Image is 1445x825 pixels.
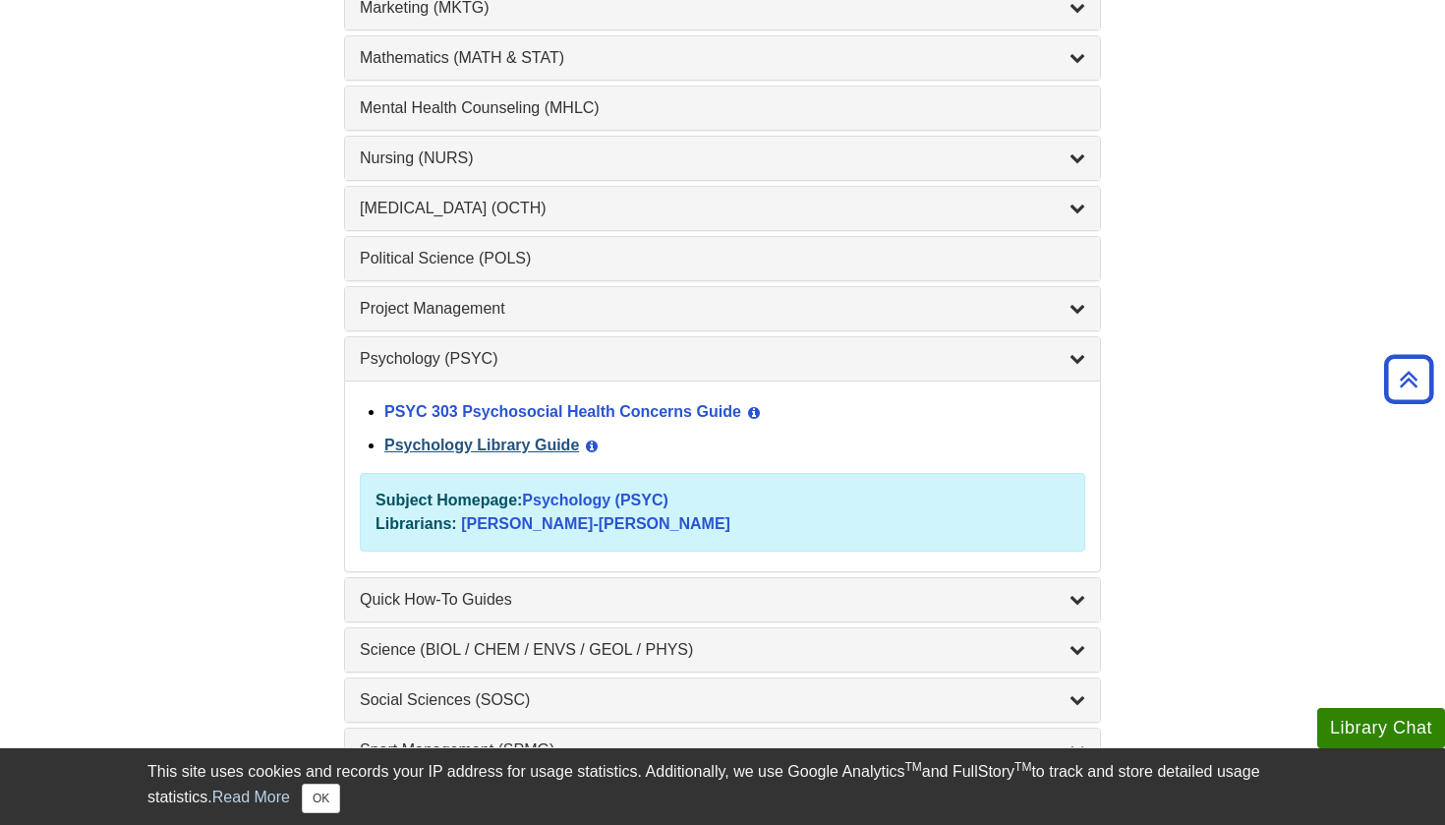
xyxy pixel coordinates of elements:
button: Library Chat [1317,708,1445,748]
a: Political Science (POLS) [360,247,1085,270]
a: Mathematics (MATH & STAT) [360,46,1085,70]
strong: Subject Homepage: [376,492,522,508]
a: Psychology Library Guide [384,437,579,453]
a: Nursing (NURS) [360,147,1085,170]
a: Back to Top [1377,366,1440,392]
a: Mental Health Counseling (MHLC) [360,96,1085,120]
sup: TM [904,760,921,774]
a: Read More [212,789,290,805]
sup: TM [1014,760,1031,774]
a: Science (BIOL / CHEM / ENVS / GEOL / PHYS) [360,638,1085,662]
a: Psychology (PSYC) [522,492,667,508]
a: [MEDICAL_DATA] (OCTH) [360,197,1085,220]
div: Psychology (PSYC) [345,381,1100,571]
a: Sport Management (SPMG) [360,738,1085,762]
a: Psychology (PSYC) [360,347,1085,371]
a: Social Sciences (SOSC) [360,688,1085,712]
strong: Librarians: [376,515,457,532]
button: Close [302,784,340,813]
a: Quick How-To Guides [360,588,1085,612]
div: This site uses cookies and records your IP address for usage statistics. Additionally, we use Goo... [147,760,1298,813]
a: Project Management [360,297,1085,321]
a: PSYC 303 Psychosocial Health Concerns Guide [384,403,741,420]
a: [PERSON_NAME]-[PERSON_NAME] [461,515,730,532]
